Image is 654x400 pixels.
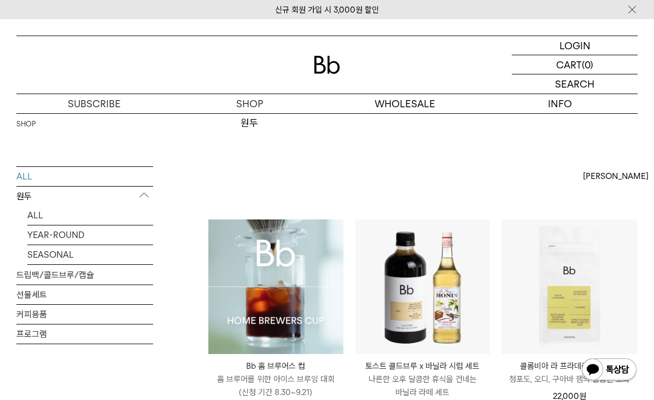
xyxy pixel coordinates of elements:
[502,360,637,386] a: 콜롬비아 라 프라데라 디카페인 청포도, 오디, 구아바 잼의 달콤한 조화
[512,55,638,74] a: CART (0)
[208,360,343,399] a: Bb 홈 브루어스 컵 홈 브루어를 위한 아이스 브루잉 대회(신청 기간 8.30~9.21)
[27,206,153,225] a: ALL
[275,5,379,15] a: 신규 회원 가입 시 3,000원 할인
[16,305,153,324] a: 커피용품
[208,219,343,355] img: Bb 홈 브루어스 컵
[355,219,490,355] img: 토스트 콜드브루 x 바닐라 시럽 세트
[27,225,153,245] a: YEAR-ROUND
[355,373,490,399] p: 나른한 오후 달콤한 휴식을 건네는 바닐라 라떼 세트
[208,373,343,399] p: 홈 브루어를 위한 아이스 브루잉 대회 (신청 기간 8.30~9.21)
[327,94,482,113] p: WHOLESALE
[16,187,153,206] p: 원두
[172,114,327,132] a: 원두
[482,94,638,113] p: INFO
[559,36,591,55] p: LOGIN
[556,55,582,74] p: CART
[27,245,153,264] a: SEASONAL
[16,285,153,304] a: 선물세트
[502,360,637,373] p: 콜롬비아 라 프라데라 디카페인
[16,94,172,113] a: SUBSCRIBE
[355,360,490,399] a: 토스트 콜드브루 x 바닐라 시럽 세트 나른한 오후 달콤한 휴식을 건네는 바닐라 라떼 세트
[16,167,153,186] a: ALL
[172,94,327,113] a: SHOP
[314,56,340,74] img: 로고
[555,74,594,94] p: SEARCH
[512,36,638,55] a: LOGIN
[583,170,649,183] span: [PERSON_NAME]
[16,265,153,285] a: 드립백/콜드브루/캡슐
[16,324,153,344] a: 프로그램
[208,360,343,373] p: Bb 홈 브루어스 컵
[502,219,637,355] img: 콜롬비아 라 프라데라 디카페인
[581,357,638,384] img: 카카오톡 채널 1:1 채팅 버튼
[502,373,637,386] p: 청포도, 오디, 구아바 잼의 달콤한 조화
[582,55,593,74] p: (0)
[16,119,36,130] a: SHOP
[355,360,490,373] p: 토스트 콜드브루 x 바닐라 시럽 세트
